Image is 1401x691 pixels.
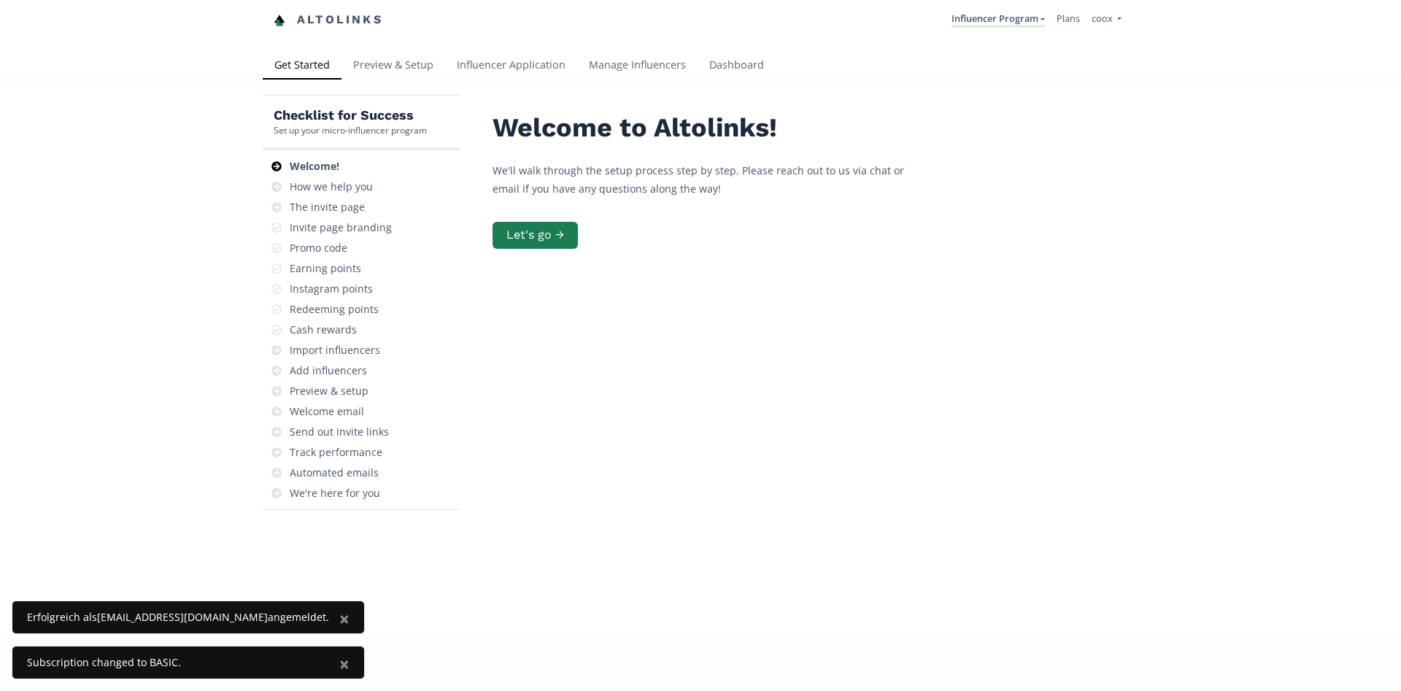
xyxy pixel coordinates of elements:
[290,220,392,235] div: Invite page branding
[290,159,339,174] div: Welcome!
[290,404,364,419] div: Welcome email
[1092,12,1122,28] a: coox
[952,12,1045,28] a: Influencer Program
[290,261,361,276] div: Earning points
[1057,12,1080,25] a: Plans
[290,241,347,255] div: Promo code
[290,466,379,480] div: Automated emails
[339,606,350,630] span: ×
[493,222,578,249] button: Let's go →
[263,52,341,81] a: Get Started
[290,384,368,398] div: Preview & setup
[290,200,365,215] div: The invite page
[445,52,577,81] a: Influencer Application
[27,655,329,670] div: Subscription changed to BASIC.
[290,323,357,337] div: Cash rewards
[274,15,285,26] img: favicon-32x32.png
[290,486,380,501] div: We're here for you
[290,282,373,296] div: Instagram points
[290,425,389,439] div: Send out invite links
[27,610,329,625] div: Erfolgreich als [EMAIL_ADDRESS][DOMAIN_NAME] angemeldet.
[290,445,382,460] div: Track performance
[274,8,383,32] a: Altolinks
[290,179,373,194] div: How we help you
[274,124,427,136] div: Set up your micro-influencer program
[290,363,367,378] div: Add influencers
[341,52,445,81] a: Preview & Setup
[290,343,380,358] div: Import influencers
[290,302,379,317] div: Redeeming points
[493,113,930,143] h2: Welcome to Altolinks!
[493,161,930,198] p: We'll walk through the setup process step by step. Please reach out to us via chat or email if yo...
[274,107,427,124] h5: Checklist for Success
[339,652,350,676] span: ×
[325,601,364,636] button: Close
[698,52,776,81] a: Dashboard
[577,52,698,81] a: Manage Influencers
[325,646,364,682] button: Close
[1092,12,1113,25] span: coox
